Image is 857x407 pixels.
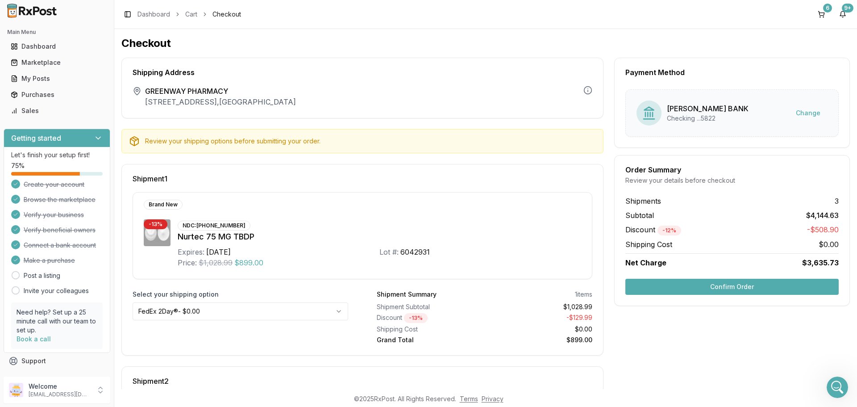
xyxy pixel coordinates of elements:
img: User avatar [9,383,23,397]
div: Lot #: [379,247,399,257]
div: I will let [PERSON_NAME] know when he get in [7,175,146,203]
div: ok ty [149,216,164,225]
a: My Posts [7,71,107,87]
div: Price: [178,257,197,268]
a: Purchases [7,87,107,103]
div: Sales [11,106,103,115]
div: $1,028.99 [488,302,593,311]
div: JEFFREY says… [7,264,171,290]
div: - 13 % [144,219,167,229]
button: Purchases [4,88,110,102]
div: ok [150,18,171,38]
button: Dashboard [4,39,110,54]
button: Home [140,4,157,21]
span: $0.00 [819,239,839,250]
div: Purchases [11,90,103,99]
span: Make a purchase [24,256,75,265]
p: Welcome [29,382,91,391]
div: 6 [823,4,832,13]
span: Shipping Cost [625,239,672,250]
div: My Posts [11,74,103,83]
div: Bobbie says… [7,175,171,210]
div: Grand Total [377,336,481,344]
div: Bobbie says… [7,237,171,264]
div: You are very welcome! [14,242,85,251]
p: [STREET_ADDRESS] , [GEOGRAPHIC_DATA] [145,97,296,107]
button: 9+ [836,7,850,21]
span: GREENWAY PHARMACY [145,86,296,97]
p: [EMAIL_ADDRESS][DOMAIN_NAME] [29,391,91,398]
div: - 12 % [657,226,681,235]
span: Net Charge [625,258,666,267]
div: [PERSON_NAME] BANK [667,103,749,114]
div: Order Summary [625,166,839,173]
div: was only able to get 1 x Breo 200 and 2 x 100mg for 15% of each they are in your cart [14,50,139,77]
h1: Checkout [121,36,850,50]
span: $899.00 [234,257,263,268]
textarea: Message… [8,274,171,289]
span: $4,144.63 [806,210,839,221]
span: $3,635.73 [802,257,839,268]
button: Change [789,105,828,121]
button: Sales [4,104,110,118]
a: Terms [460,395,478,403]
a: 6 [814,7,828,21]
a: Sales [7,103,107,119]
div: [DATE] [206,247,231,257]
div: Shipping Cost [377,325,481,334]
div: [MEDICAL_DATA] 10 mg please [67,269,164,278]
a: Privacy [482,395,503,403]
div: Expires: [178,247,204,257]
div: 1 items [575,290,592,299]
div: Shipment Subtotal [377,302,481,311]
span: Subtotal [625,210,654,221]
div: got them ty [128,133,164,142]
div: looking for Trintillix 20mg please [62,154,164,163]
span: Verify beneficial owners [24,226,96,235]
button: go back [6,4,23,21]
span: Create your account [24,180,84,189]
p: Active [43,11,61,20]
span: Browse the marketplace [24,195,96,204]
a: Post a listing [24,271,60,280]
button: Support [4,353,110,369]
button: My Posts [4,71,110,86]
div: Discount [377,313,481,323]
h1: [PERSON_NAME] [43,4,101,11]
div: Dashboard [11,42,103,51]
a: Dashboard [7,38,107,55]
div: Review your details before checkout [625,176,839,185]
div: was only able to get 1 x Breo 200 and 2 x 100mg for 15% of each they are in your cart [7,45,146,82]
div: JEFFREY says… [7,18,171,45]
button: Confirm Order [625,279,839,295]
div: $899.00 [488,336,593,344]
label: Select your shipping option [133,290,348,299]
a: Book a call [17,335,51,343]
button: Emoji picker [28,293,35,300]
div: NDC: [PHONE_NUMBER] [178,221,250,231]
span: 3 [835,196,839,206]
span: Connect a bank account [24,241,96,250]
span: -$508.90 [807,224,839,235]
div: Close [157,4,173,20]
div: ok [157,24,164,33]
a: Dashboard [137,10,170,19]
h2: Main Menu [7,29,107,36]
span: Discount [625,225,681,234]
h3: Getting started [11,133,61,143]
span: Shipments [625,196,661,206]
div: Nurtec 75 MG TBDP [178,231,581,243]
div: I will let [PERSON_NAME] know when he get in [14,180,139,197]
nav: breadcrumb [137,10,241,19]
div: Shipment Summary [377,290,437,299]
div: 9+ [842,4,853,13]
div: 6042931 [400,247,430,257]
div: Payment Method [625,69,839,76]
div: Checking ...5822 [667,114,749,123]
span: Shipment 1 [133,175,167,182]
span: 75 % [11,161,25,170]
div: JEFFREY says… [7,89,171,116]
div: - $129.99 [488,313,593,323]
div: [DATE] [7,116,171,128]
a: Marketplace [7,55,107,71]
